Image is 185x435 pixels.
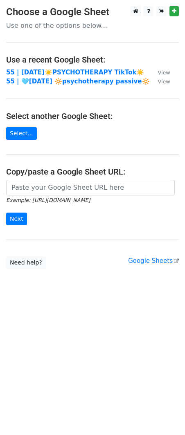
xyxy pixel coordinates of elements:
h4: Copy/paste a Google Sheet URL: [6,167,179,177]
a: Need help? [6,256,46,269]
h3: Choose a Google Sheet [6,6,179,18]
small: View [158,78,170,85]
input: Next [6,213,27,225]
h4: Use a recent Google Sheet: [6,55,179,65]
a: View [150,78,170,85]
small: View [158,70,170,76]
a: View [150,69,170,76]
a: 55 | [DATE]☀️PSYCHOTHERAPY TikTok☀️ [6,69,144,76]
input: Paste your Google Sheet URL here [6,180,175,195]
p: Use one of the options below... [6,21,179,30]
a: 55 | 🩵[DATE] 🔆psychotherapy passive🔆 [6,78,150,85]
a: Select... [6,127,37,140]
h4: Select another Google Sheet: [6,111,179,121]
small: Example: [URL][DOMAIN_NAME] [6,197,90,203]
a: Google Sheets [128,257,179,265]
